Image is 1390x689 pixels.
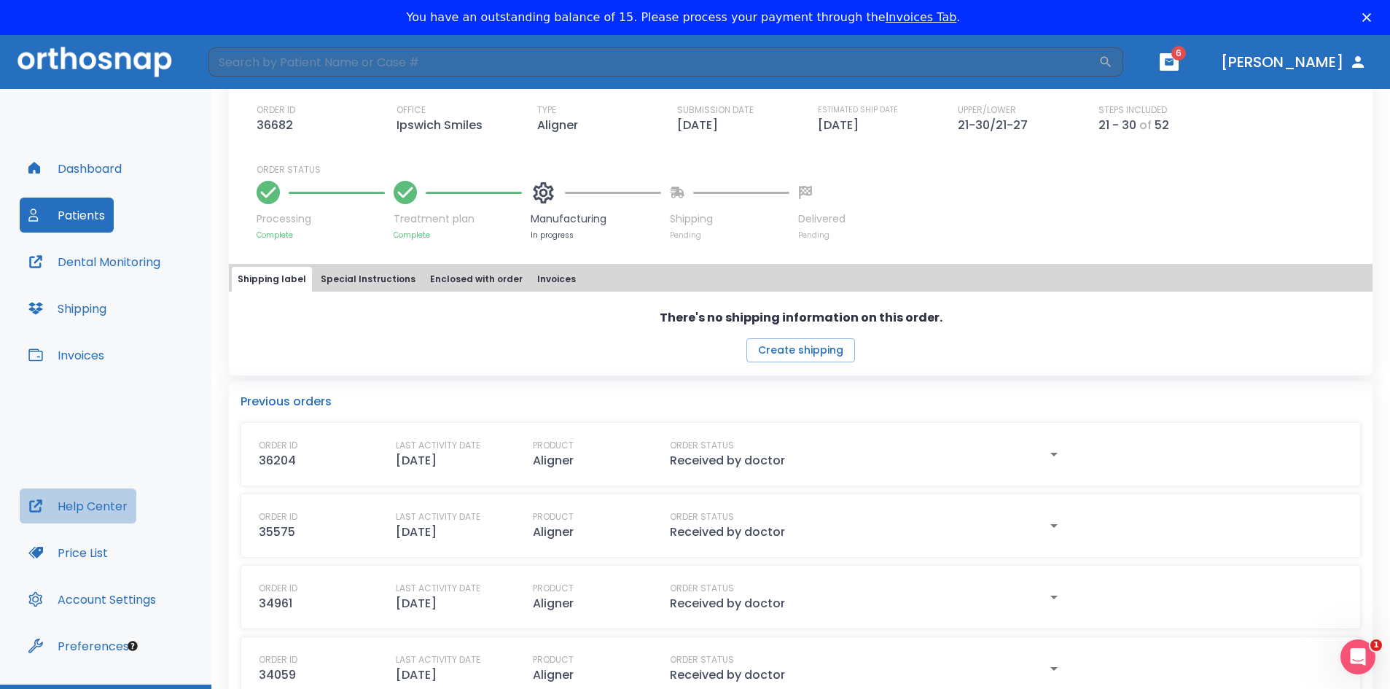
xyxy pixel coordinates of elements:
p: In progress [531,230,661,241]
button: [PERSON_NAME] [1215,49,1373,75]
span: 6 [1171,46,1186,61]
p: ORDER STATUS [670,439,734,452]
p: 21-30/21-27 [958,117,1034,134]
p: Aligner [533,595,574,612]
p: Manufacturing [531,211,661,227]
p: LAST ACTIVITY DATE [396,653,480,666]
p: [DATE] [396,523,437,541]
p: 52 [1155,117,1169,134]
p: 34059 [259,666,296,684]
p: STEPS INCLUDED [1098,104,1167,117]
p: PRODUCT [533,653,574,666]
p: Aligner [537,117,584,134]
p: SUBMISSION DATE [677,104,754,117]
p: Received by doctor [670,523,785,541]
p: Received by doctor [670,666,785,684]
p: 21 - 30 [1098,117,1136,134]
p: 36682 [257,117,299,134]
p: [DATE] [818,117,864,134]
p: Received by doctor [670,452,785,470]
img: Orthosnap [17,47,172,77]
p: Delivered [798,211,846,227]
input: Search by Patient Name or Case # [208,47,1098,77]
p: UPPER/LOWER [958,104,1016,117]
p: ORDER ID [259,439,297,452]
p: Previous orders [241,393,1361,410]
button: Shipping label [232,267,312,292]
p: ORDER ID [259,510,297,523]
p: Aligner [533,523,574,541]
p: 34961 [259,595,292,612]
p: Complete [394,230,522,241]
p: PRODUCT [533,510,574,523]
button: Price List [20,535,117,570]
span: 1 [1370,639,1382,651]
div: tabs [232,267,1370,292]
a: Invoices Tab [886,10,957,24]
div: You have an outstanding balance of 15. Please process your payment through the . [407,10,961,25]
button: Dental Monitoring [20,244,169,279]
p: Shipping [670,211,789,227]
button: Special Instructions [315,267,421,292]
p: ORDER STATUS [257,163,1362,176]
p: of [1139,117,1152,134]
p: ORDER ID [257,104,295,117]
p: LAST ACTIVITY DATE [396,439,480,452]
p: TYPE [537,104,556,117]
button: Invoices [20,338,113,373]
div: Tooltip anchor [126,639,139,653]
button: Shipping [20,291,115,326]
p: ORDER STATUS [670,582,734,595]
p: 35575 [259,523,295,541]
p: Ipswich Smiles [397,117,488,134]
button: Preferences [20,628,138,663]
p: Treatment plan [394,211,522,227]
p: LAST ACTIVITY DATE [396,510,480,523]
button: Help Center [20,488,136,523]
iframe: Intercom live chat [1340,639,1375,674]
p: ORDER ID [259,582,297,595]
p: ESTIMATED SHIP DATE [818,104,898,117]
p: [DATE] [396,666,437,684]
p: Received by doctor [670,595,785,612]
p: [DATE] [677,117,724,134]
p: Complete [257,230,385,241]
p: Pending [670,230,789,241]
div: Close [1362,13,1377,22]
p: [DATE] [396,595,437,612]
p: There's no shipping information on this order. [660,309,942,327]
button: Account Settings [20,582,165,617]
p: Aligner [533,452,574,470]
p: Pending [798,230,846,241]
button: Dashboard [20,151,130,186]
p: PRODUCT [533,582,574,595]
p: ORDER STATUS [670,653,734,666]
button: Patients [20,198,114,233]
p: Aligner [533,666,574,684]
p: Processing [257,211,385,227]
button: Create shipping [746,338,855,362]
p: ORDER ID [259,653,297,666]
p: LAST ACTIVITY DATE [396,582,480,595]
button: Invoices [531,267,582,292]
p: 36204 [259,452,296,470]
p: [DATE] [396,452,437,470]
button: Enclosed with order [424,267,528,292]
p: PRODUCT [533,439,574,452]
p: ORDER STATUS [670,510,734,523]
p: OFFICE [397,104,426,117]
